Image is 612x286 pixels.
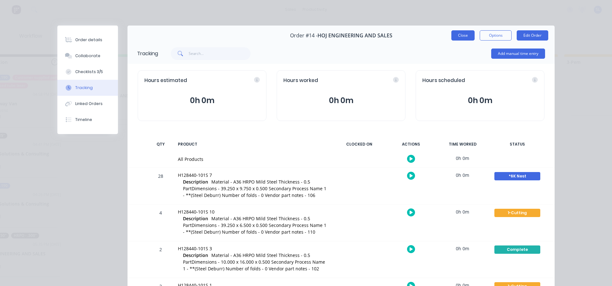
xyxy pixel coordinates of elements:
span: Description [183,215,208,222]
div: Linked Orders [75,101,103,107]
div: Order details [75,37,102,43]
div: CLOCKED ON [335,138,383,151]
button: Options [480,30,512,41]
div: Checklists 3/5 [75,69,103,75]
span: Hours scheduled [422,77,465,84]
button: *6K Nest [494,172,541,181]
button: 0h 0m [283,94,399,107]
button: 1-Cutting [494,208,541,217]
input: Search... [189,47,251,60]
div: STATUS [490,138,544,151]
span: Description [183,252,208,259]
div: Tracking [137,50,158,57]
div: H128440-101S 10 [178,208,328,215]
div: 1-Cutting [494,209,540,217]
span: Hours worked [283,77,318,84]
div: ACTIONS [387,138,435,151]
div: 28 [151,169,170,204]
span: Material - A36 HRPO Mild Steel Thickness - 0.5 PartDimensions - 39.250 x 6.500 x 0.500 Secondary ... [183,215,326,235]
div: H128440-101S 7 [178,172,328,178]
button: Checklists 3/5 [57,64,118,80]
button: Tracking [57,80,118,96]
button: Collaborate [57,48,118,64]
div: 0h 0m [439,151,486,165]
button: Complete [494,245,541,254]
span: Material - A36 HRPO Mild Steel Thickness - 0.5 PartDimensions - 10.000 x 16.000 x 0.500 Secondary... [183,252,325,272]
span: Description [183,178,208,185]
span: Hours estimated [144,77,187,84]
span: Order #14 - [290,33,317,39]
div: TIME WORKED [439,138,486,151]
div: Timeline [75,117,92,123]
button: Timeline [57,112,118,128]
div: PRODUCT [174,138,331,151]
button: 0h 0m [144,94,260,107]
button: Add manual time entry [491,49,545,59]
button: 0h 0m [422,94,538,107]
button: Close [451,30,475,41]
div: 4 [151,206,170,241]
div: Tracking [75,85,93,91]
span: Material - A36 HRPO Mild Steel Thickness - 0.5 PartDimensions - 39.250 x 9.750 x 0.500 Secondary ... [183,179,326,198]
span: HOJ ENGINEERING AND SALES [317,33,392,39]
div: All Products [178,156,328,162]
div: H128440-101S 3 [178,245,328,252]
div: QTY [151,138,170,151]
div: 0h 0m [439,168,486,182]
button: Linked Orders [57,96,118,112]
div: Collaborate [75,53,100,59]
div: 0h 0m [439,205,486,219]
div: Complete [494,245,540,254]
div: 0h 0m [439,241,486,256]
div: *6K Nest [494,172,540,180]
button: Edit Order [517,30,548,41]
button: Order details [57,32,118,48]
div: 2 [151,242,170,278]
